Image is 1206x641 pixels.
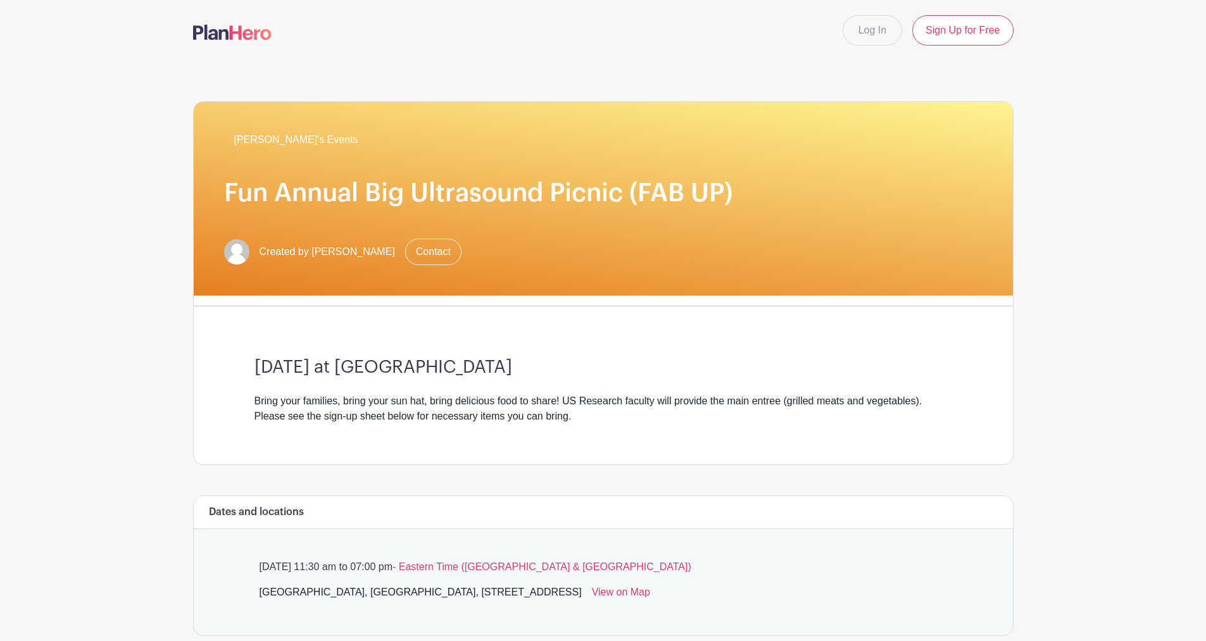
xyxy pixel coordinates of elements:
a: View on Map [592,585,650,605]
h1: Fun Annual Big Ultrasound Picnic (FAB UP) [224,178,983,208]
div: [GEOGRAPHIC_DATA], [GEOGRAPHIC_DATA], [STREET_ADDRESS] [260,585,582,605]
div: Bring your families, bring your sun hat, bring delicious food to share! US Research faculty will ... [254,394,952,424]
span: - Eastern Time ([GEOGRAPHIC_DATA] & [GEOGRAPHIC_DATA]) [393,561,691,572]
a: Contact [405,239,462,265]
h3: [DATE] at [GEOGRAPHIC_DATA] [254,357,952,378]
img: default-ce2991bfa6775e67f084385cd625a349d9dcbb7a52a09fb2fda1e96e2d18dcdb.png [224,239,249,264]
a: Log In [843,15,902,46]
img: logo-507f7623f17ff9eddc593b1ce0a138ce2505c220e1c5a4e2b4648c50719b7d32.svg [193,25,272,40]
p: [DATE] 11:30 am to 07:00 pm [254,559,952,575]
span: Created by [PERSON_NAME] [260,244,395,259]
a: Sign Up for Free [912,15,1013,46]
span: [PERSON_NAME]'s Events [234,132,358,147]
h6: Dates and locations [209,506,304,518]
